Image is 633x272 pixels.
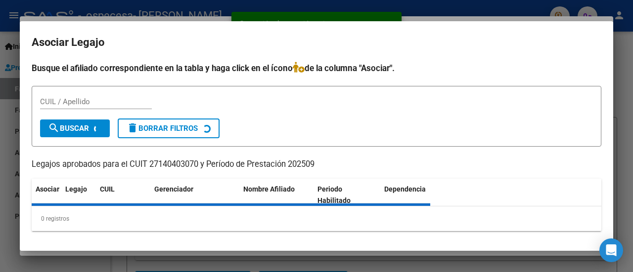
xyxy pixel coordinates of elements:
h2: Asociar Legajo [32,33,601,52]
p: Legajos aprobados para el CUIT 27140403070 y Período de Prestación 202509 [32,158,601,171]
button: Buscar [40,119,110,137]
mat-icon: search [48,122,60,134]
mat-icon: delete [127,122,138,134]
span: Buscar [48,124,89,133]
datatable-header-cell: Legajo [61,179,96,211]
span: CUIL [100,185,115,193]
datatable-header-cell: Gerenciador [150,179,239,211]
button: Borrar Filtros [118,118,220,138]
span: Asociar [36,185,59,193]
span: Borrar Filtros [127,124,198,133]
div: 0 registros [32,206,601,231]
span: Gerenciador [154,185,193,193]
span: Legajo [65,185,87,193]
div: Open Intercom Messenger [599,238,623,262]
datatable-header-cell: Dependencia [380,179,454,211]
h4: Busque el afiliado correspondiente en la tabla y haga click en el ícono de la columna "Asociar". [32,62,601,75]
datatable-header-cell: Asociar [32,179,61,211]
datatable-header-cell: CUIL [96,179,150,211]
span: Periodo Habilitado [317,185,351,204]
span: Nombre Afiliado [243,185,295,193]
span: Dependencia [384,185,426,193]
datatable-header-cell: Periodo Habilitado [314,179,380,211]
datatable-header-cell: Nombre Afiliado [239,179,314,211]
